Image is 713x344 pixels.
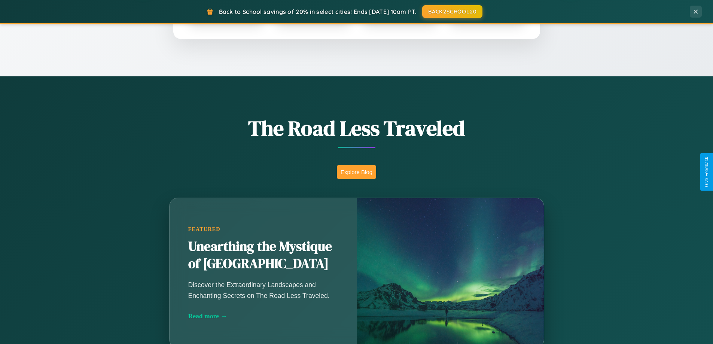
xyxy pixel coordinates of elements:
[188,280,338,301] p: Discover the Extraordinary Landscapes and Enchanting Secrets on The Road Less Traveled.
[132,114,581,143] h1: The Road Less Traveled
[188,312,338,320] div: Read more →
[188,226,338,232] div: Featured
[219,8,417,15] span: Back to School savings of 20% in select cities! Ends [DATE] 10am PT.
[188,238,338,273] h2: Unearthing the Mystique of [GEOGRAPHIC_DATA]
[422,5,482,18] button: BACK2SCHOOL20
[704,157,709,187] div: Give Feedback
[337,165,376,179] button: Explore Blog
